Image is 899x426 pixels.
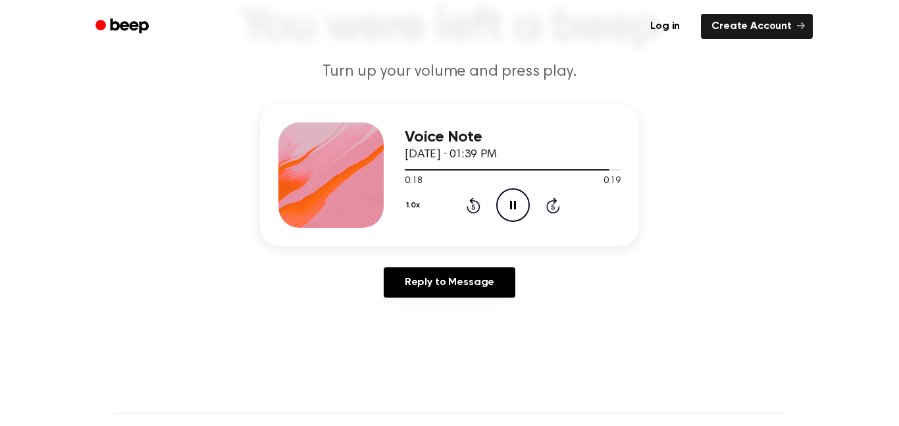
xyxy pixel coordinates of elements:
a: Beep [86,14,161,40]
a: Log in [637,11,693,41]
h3: Voice Note [405,128,621,146]
span: 0:18 [405,174,422,188]
p: Turn up your volume and press play. [197,61,702,83]
span: [DATE] · 01:39 PM [405,149,497,161]
button: 1.0x [405,194,424,217]
a: Reply to Message [384,267,515,298]
a: Create Account [701,14,813,39]
span: 0:19 [604,174,621,188]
